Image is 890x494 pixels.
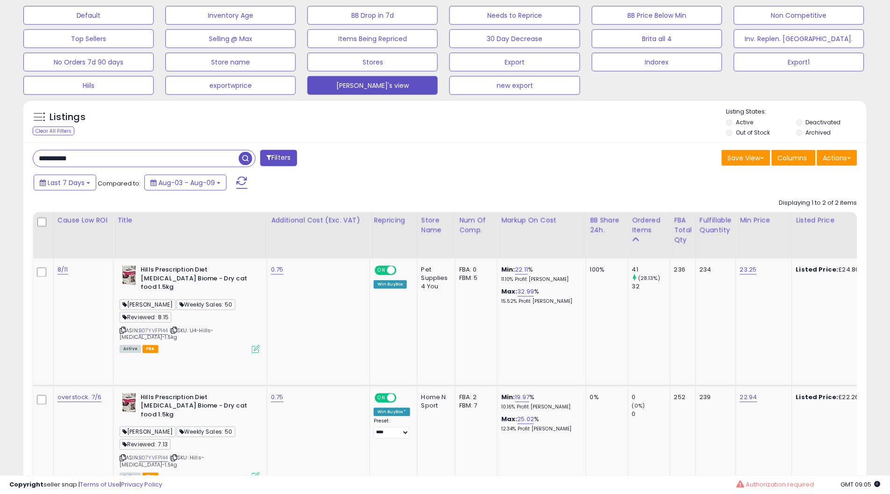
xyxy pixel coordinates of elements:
[592,6,722,25] button: BB Price Below Min
[501,216,582,226] div: Markup on Cost
[374,408,410,416] div: Win BuyBox *
[779,199,857,208] div: Displaying 1 to 2 of 2 items
[23,53,154,72] button: No Orders 7d 90 days
[632,410,670,419] div: 0
[271,216,366,226] div: Additional Cost (Exc. VAT)
[772,150,816,166] button: Columns
[421,394,448,410] div: Home N Sport
[515,393,530,402] a: 19.97
[734,53,864,72] button: Export1
[700,266,729,274] div: 234
[740,393,757,402] a: 22.94
[796,394,874,402] div: £22.26
[141,266,254,294] b: Hills Prescription Diet [MEDICAL_DATA] Biome - Dry cat food 1.5kg
[177,427,235,437] span: Weekly Sales: 50
[459,402,490,410] div: FBM: 7
[722,150,770,166] button: Save View
[374,216,413,226] div: Repricing
[120,300,176,310] span: [PERSON_NAME]
[501,394,579,411] div: %
[144,175,227,191] button: Aug-03 - Aug-09
[23,6,154,25] button: Default
[120,473,141,481] span: All listings currently available for purchase on Amazon
[48,178,85,187] span: Last 7 Days
[120,266,260,352] div: ASIN:
[57,393,101,402] a: overstock. 7/6
[158,178,215,187] span: Aug-03 - Aug-09
[117,216,263,226] div: Title
[121,480,162,489] a: Privacy Policy
[806,129,831,136] label: Archived
[515,265,528,275] a: 22.11
[734,6,864,25] button: Non Competitive
[778,153,807,163] span: Columns
[139,327,168,335] a: B07YVFP144
[817,150,857,166] button: Actions
[165,29,296,48] button: Selling @ Max
[592,53,722,72] button: Indorex
[33,127,74,136] div: Clear All Filters
[307,53,438,72] button: Stores
[120,454,204,468] span: | SKU: Hills-[MEDICAL_DATA]-1.5kg
[9,480,162,489] div: seller snap | |
[421,216,451,236] div: Store Name
[120,312,171,323] span: Reviewed: 8.15
[34,175,96,191] button: Last 7 Days
[9,480,43,489] strong: Copyright
[501,265,515,274] b: Min:
[271,265,284,275] a: 0.75
[806,118,841,126] label: Deactivated
[590,266,621,274] div: 100%
[271,393,284,402] a: 0.75
[632,266,670,274] div: 41
[796,266,874,274] div: £24.80
[796,265,839,274] b: Listed Price:
[501,277,579,283] p: 11.10% Profit [PERSON_NAME]
[50,111,85,124] h5: Listings
[459,274,490,283] div: FBM: 5
[141,394,254,422] b: Hills Prescription Diet [MEDICAL_DATA] Biome - Dry cat food 1.5kg
[501,393,515,402] b: Min:
[740,216,788,226] div: Min Price
[395,267,410,275] span: OFF
[142,345,158,353] span: FBA
[700,216,732,236] div: Fulfillable Quantity
[165,76,296,95] button: exportwprice
[120,327,214,341] span: | SKU: U4-Hills-[MEDICAL_DATA]-1.5kg
[57,265,68,275] a: 8/11
[374,418,410,439] div: Preset:
[23,76,154,95] button: Hiils
[632,283,670,291] div: 32
[120,345,141,353] span: All listings currently available for purchase on Amazon
[80,480,120,489] a: Terms of Use
[498,212,586,259] th: The percentage added to the cost of goods (COGS) that forms the calculator for Min & Max prices.
[632,402,645,410] small: (0%)
[734,29,864,48] button: Inv. Replen. [GEOGRAPHIC_DATA].
[501,287,518,296] b: Max:
[165,53,296,72] button: Store name
[449,76,580,95] button: new export
[501,288,579,305] div: %
[501,426,579,433] p: 12.34% Profit [PERSON_NAME]
[395,394,410,402] span: OFF
[632,216,666,236] div: Ordered Items
[736,118,753,126] label: Active
[518,287,534,297] a: 32.99
[632,394,670,402] div: 0
[796,393,839,402] b: Listed Price:
[376,394,387,402] span: ON
[736,129,770,136] label: Out of Stock
[120,266,138,285] img: 51wUB9VgQLL._SL40_.jpg
[307,76,438,95] button: [PERSON_NAME]'s view
[501,404,579,411] p: 10.16% Profit [PERSON_NAME]
[142,473,158,481] span: FBA
[518,415,534,424] a: 25.02
[98,179,141,188] span: Compared to:
[841,480,881,489] span: 2025-08-17 09:05 GMT
[449,53,580,72] button: Export
[590,394,621,402] div: 0%
[421,266,448,292] div: Pet Supplies 4 You
[501,415,518,424] b: Max:
[376,267,387,275] span: ON
[120,394,138,412] img: 51wUB9VgQLL._SL40_.jpg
